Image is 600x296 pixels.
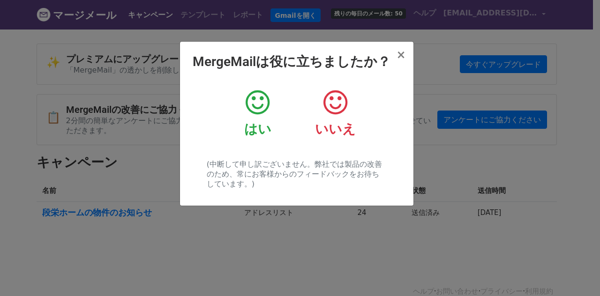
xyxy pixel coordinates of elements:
[396,48,405,61] font: ×
[244,121,271,137] font: はい
[193,54,390,69] font: MergeMailは役に立ちましたか？
[315,121,356,137] font: いいえ
[303,89,367,137] a: いいえ
[396,49,405,60] button: 近い
[226,89,289,137] a: はい
[207,160,382,188] font: (中断して申し訳ございません。弊社では製品の改善のため、常にお客様からのフィードバックをお待ちしています。)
